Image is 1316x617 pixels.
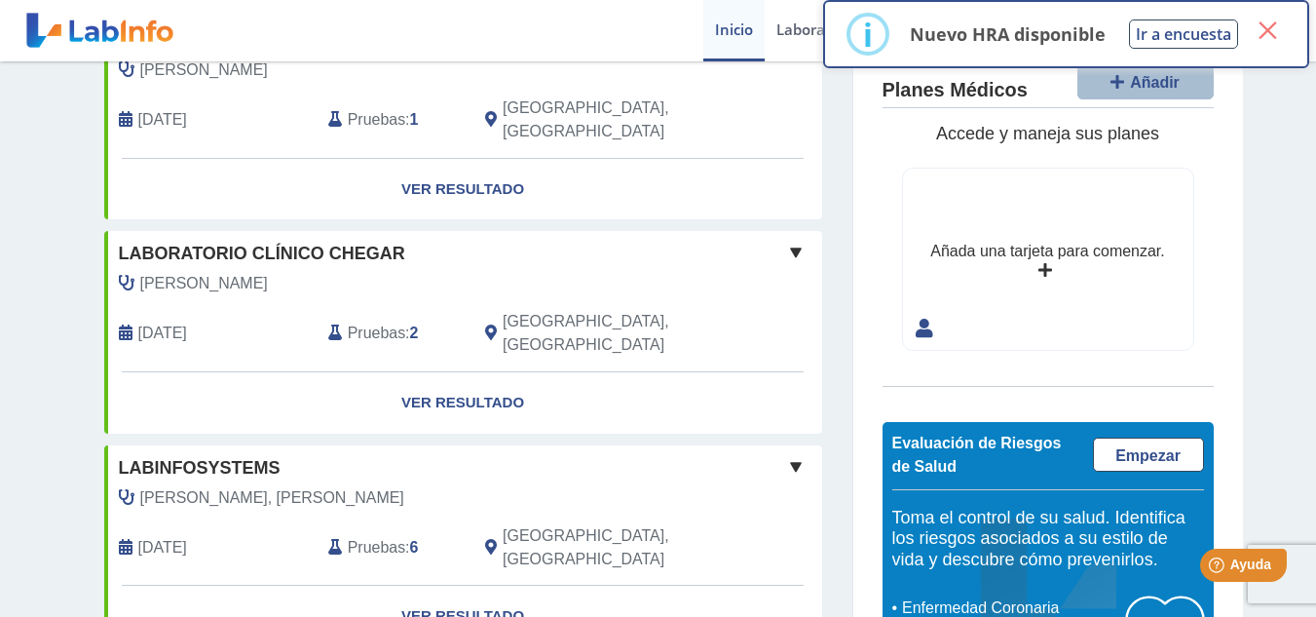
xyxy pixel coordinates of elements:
span: Laboratorio Clínico Chegar [119,241,405,267]
p: Nuevo HRA disponible [910,22,1106,46]
span: Rio Grande, PR [503,310,718,357]
div: Añada una tarjeta para comenzar. [930,240,1164,263]
button: Close this dialog [1250,13,1285,48]
div: i [863,17,873,52]
span: Pruebas [348,536,405,559]
div: : [314,524,470,571]
a: Ver Resultado [104,372,822,434]
a: Ver Resultado [104,159,822,220]
span: Empezar [1115,447,1181,464]
span: Matta Fontanez, Evelyn [140,58,268,82]
iframe: Help widget launcher [1143,541,1295,596]
div: : [314,310,470,357]
span: Evaluación de Riesgos de Salud [892,435,1062,475]
button: Añadir [1077,65,1214,99]
b: 6 [410,539,419,556]
span: Rio Grande, PR [503,96,718,143]
span: Labinfosystems [119,455,281,482]
span: Pruebas [348,108,405,132]
span: 2023-02-08 [138,322,187,345]
span: Rio Grande, PR [503,524,718,571]
span: Añadir [1130,74,1180,91]
div: : [314,96,470,143]
span: Pruebas [348,322,405,345]
span: 2023-04-05 [138,108,187,132]
span: 2020-08-21 [138,536,187,559]
button: Ir a encuesta [1129,19,1238,49]
b: 1 [410,111,419,128]
h5: Toma el control de su salud. Identifica los riesgos asociados a su estilo de vida y descubre cómo... [892,507,1204,570]
a: Empezar [1093,438,1204,472]
b: 2 [410,325,419,341]
h4: Planes Médicos [883,78,1028,101]
span: Accede y maneja sus planes [936,123,1159,142]
span: Amy, Aimee [140,486,404,510]
span: Matta Fontanez, Evelyn [140,272,268,295]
